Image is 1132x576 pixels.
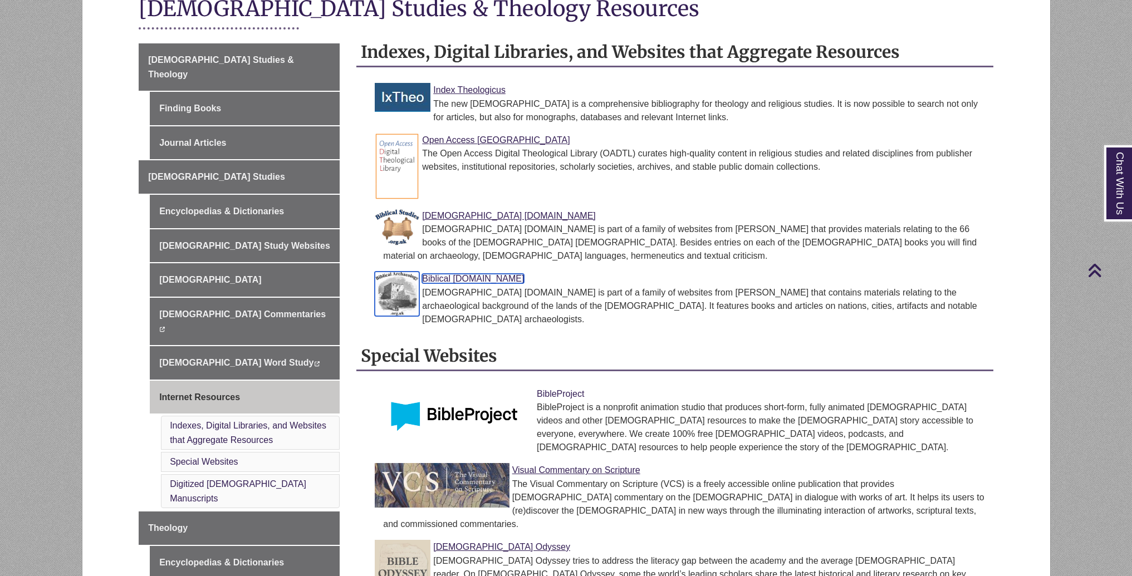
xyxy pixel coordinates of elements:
[383,401,984,454] div: BibleProject is a nonprofit animation studio that produces short-form, fully animated [DEMOGRAPHI...
[383,477,984,531] div: The Visual Commentary on Scripture (VCS) is a freely accessible online publication that provides ...
[139,511,340,545] a: Theology
[422,274,524,283] a: Link to Biblical Archaeology Biblical [DOMAIN_NAME]
[375,463,509,508] img: Link to Visual Commentary on Scripture
[383,223,984,263] div: [DEMOGRAPHIC_DATA] [DOMAIN_NAME] is part of a family of websites from [PERSON_NAME] that provides...
[170,421,326,445] a: Indexes, Digital Libraries, and Websites that Aggregate Resources
[383,286,984,326] div: [DEMOGRAPHIC_DATA] [DOMAIN_NAME] is part of a family of websites from [PERSON_NAME] that contains...
[148,55,294,79] span: [DEMOGRAPHIC_DATA] Studies & Theology
[383,147,984,174] div: The Open Access Digital Theological Library (OADTL) curates high-quality content in religious stu...
[537,389,584,398] a: Link to Bible Project BibleProject
[150,263,340,297] a: [DEMOGRAPHIC_DATA]
[150,229,340,263] a: [DEMOGRAPHIC_DATA] Study Websites
[150,126,340,160] a: Journal Articles
[148,523,188,533] span: Theology
[433,542,570,552] a: Link to Bible Odyssey [DEMOGRAPHIC_DATA] Odyssey
[356,38,993,67] h2: Indexes, Digital Libraries, and Websites that Aggregate Resources
[150,92,340,125] a: Finding Books
[139,160,340,194] a: [DEMOGRAPHIC_DATA] Studies
[150,195,340,228] a: Encyclopedias & Dictionaries
[170,479,306,503] a: Digitized [DEMOGRAPHIC_DATA] Manuscripts
[148,172,285,181] span: [DEMOGRAPHIC_DATA] Studies
[170,457,238,466] a: Special Websites
[422,211,595,220] a: Link to Biblical Studies [DEMOGRAPHIC_DATA] [DOMAIN_NAME]
[150,381,340,414] a: Internet Resources
[1087,263,1129,278] a: Back to Top
[159,327,165,332] i: This link opens in a new window
[139,43,340,91] a: [DEMOGRAPHIC_DATA] Studies & Theology
[150,298,340,345] a: [DEMOGRAPHIC_DATA] Commentaries
[383,97,984,124] div: The new [DEMOGRAPHIC_DATA] is a comprehensive bibliography for theology and religious studies. It...
[422,135,570,145] a: Link to OADTL Open Access [GEOGRAPHIC_DATA]
[150,346,340,380] a: [DEMOGRAPHIC_DATA] Word Study
[512,465,640,475] a: Link to Visual Commentary on Scripture Visual Commentary on Scripture
[375,209,419,247] img: Link to Biblical Studies
[375,133,419,200] img: Link to OADTL
[313,361,320,366] i: This link opens in a new window
[433,85,506,95] a: Link to Index Theologicus Index Theologicus
[375,387,534,442] img: Link to Bible Project
[375,83,430,112] img: Link to Index Theologicus
[356,342,993,371] h2: Special Websites
[375,272,419,316] img: Link to Biblical Archaeology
